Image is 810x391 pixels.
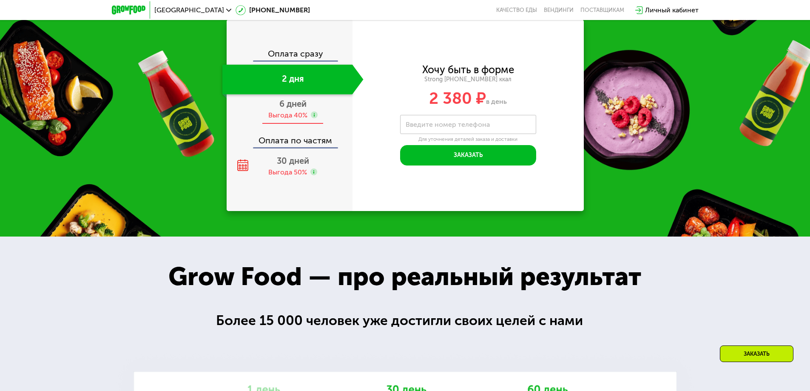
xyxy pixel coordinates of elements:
[268,168,307,177] div: Выгода 50%
[279,99,307,109] span: 6 дней
[227,49,352,60] div: Оплата сразу
[236,5,310,15] a: [PHONE_NUMBER]
[154,7,224,14] span: [GEOGRAPHIC_DATA]
[406,122,490,127] label: Введите номер телефона
[645,5,699,15] div: Личный кабинет
[580,7,624,14] div: поставщикам
[496,7,537,14] a: Качество еды
[268,111,307,120] div: Выгода 40%
[227,128,352,147] div: Оплата по частям
[544,7,574,14] a: Вендинги
[720,345,793,362] div: Заказать
[150,257,660,296] div: Grow Food — про реальный результат
[216,310,594,331] div: Более 15 000 человек уже достигли своих целей с нами
[352,76,584,83] div: Strong [PHONE_NUMBER] ккал
[486,97,507,106] span: в день
[277,156,309,166] span: 30 дней
[429,88,486,108] span: 2 380 ₽
[422,65,514,74] div: Хочу быть в форме
[400,145,536,166] button: Заказать
[400,136,536,143] div: Для уточнения деталей заказа и доставки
